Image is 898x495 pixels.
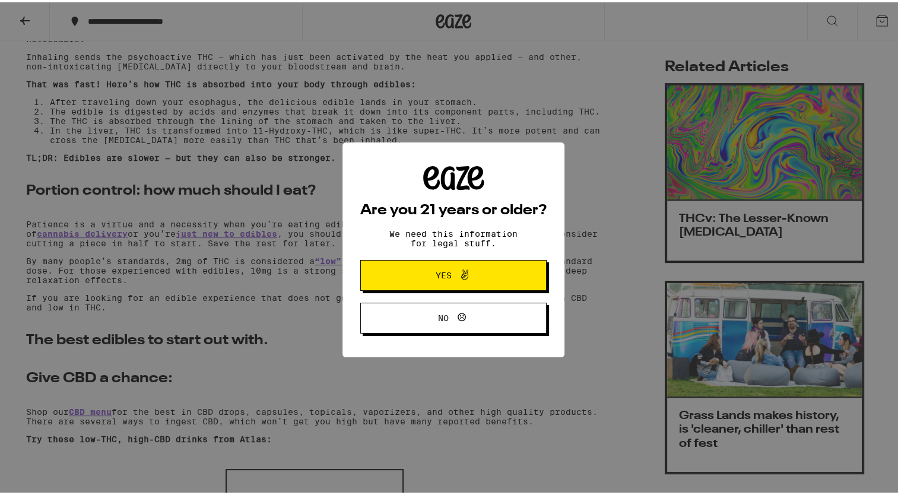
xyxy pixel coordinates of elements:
[360,201,547,215] h2: Are you 21 years or older?
[360,258,547,288] button: Yes
[7,8,85,18] span: Hi. Need any help?
[379,227,528,246] p: We need this information for legal stuff.
[436,269,452,277] span: Yes
[360,300,547,331] button: No
[438,312,449,320] span: No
